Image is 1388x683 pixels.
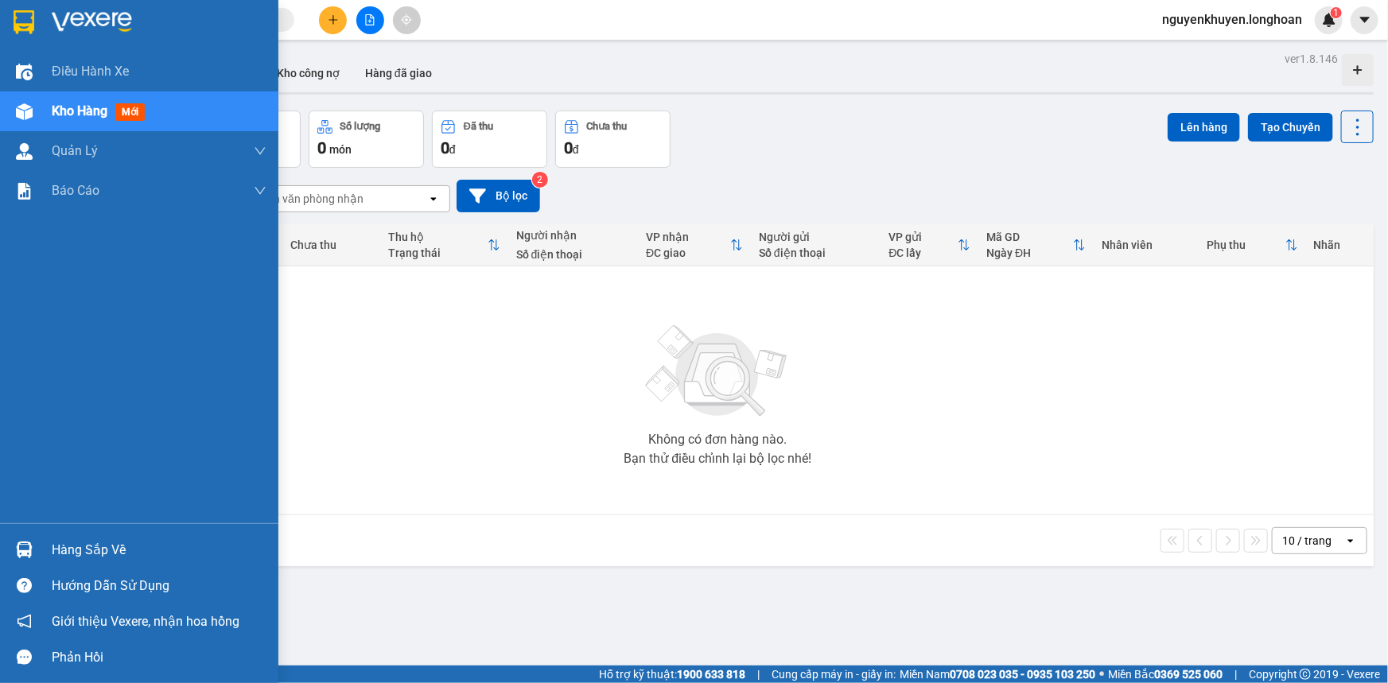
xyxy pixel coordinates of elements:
[441,138,449,157] span: 0
[17,578,32,593] span: question-circle
[516,248,631,261] div: Số điện thoại
[17,650,32,665] span: message
[380,224,508,266] th: Toggle SortBy
[264,54,352,92] button: Kho công nợ
[516,229,631,242] div: Người nhận
[457,180,540,212] button: Bộ lọc
[624,452,811,465] div: Bạn thử điều chỉnh lại bộ lọc nhé!
[599,666,745,683] span: Hỗ trợ kỹ thuật:
[1344,534,1357,547] svg: open
[1331,7,1342,18] sup: 1
[432,111,547,168] button: Đã thu0đ
[52,646,266,669] div: Phản hồi
[52,611,239,631] span: Giới thiệu Vexere, nhận hoa hồng
[986,246,1073,259] div: Ngày ĐH
[638,224,751,266] th: Toggle SortBy
[1168,113,1240,142] button: Lên hàng
[356,6,384,34] button: file-add
[950,668,1095,681] strong: 0708 023 035 - 0935 103 250
[1248,113,1333,142] button: Tạo Chuyến
[319,6,347,34] button: plus
[587,121,628,132] div: Chưa thu
[1234,666,1237,683] span: |
[555,111,671,168] button: Chưa thu0đ
[1358,13,1372,27] span: caret-down
[52,574,266,598] div: Hướng dẫn sử dụng
[978,224,1094,266] th: Toggle SortBy
[986,231,1073,243] div: Mã GD
[648,433,787,446] div: Không có đơn hàng nào.
[52,103,107,118] span: Kho hàng
[757,666,760,683] span: |
[1108,666,1223,683] span: Miền Bắc
[52,141,98,161] span: Quản Lý
[759,231,873,243] div: Người gửi
[889,246,958,259] div: ĐC lấy
[646,246,730,259] div: ĐC giao
[638,316,797,427] img: svg+xml;base64,PHN2ZyBjbGFzcz0ibGlzdC1wbHVnX19zdmciIHhtbG5zPSJodHRwOi8vd3d3LnczLm9yZy8yMDAwL3N2Zy...
[1342,54,1374,86] div: Tạo kho hàng mới
[115,103,145,121] span: mới
[464,121,493,132] div: Đã thu
[772,666,896,683] span: Cung cấp máy in - giấy in:
[388,246,488,259] div: Trạng thái
[677,668,745,681] strong: 1900 633 818
[340,121,381,132] div: Số lượng
[1300,669,1311,680] span: copyright
[254,191,364,207] div: Chọn văn phòng nhận
[1314,239,1366,251] div: Nhãn
[1351,6,1378,34] button: caret-down
[14,10,34,34] img: logo-vxr
[573,143,579,156] span: đ
[52,538,266,562] div: Hàng sắp về
[532,172,548,188] sup: 2
[759,246,873,259] div: Số điện thoại
[393,6,421,34] button: aim
[317,138,326,157] span: 0
[401,14,412,25] span: aim
[1322,13,1336,27] img: icon-new-feature
[290,239,372,251] div: Chưa thu
[900,666,1095,683] span: Miền Nam
[564,138,573,157] span: 0
[427,192,440,205] svg: open
[52,180,99,200] span: Báo cáo
[16,541,33,558] img: warehouse-icon
[1149,10,1315,29] span: nguyenkhuyen.longhoan
[449,143,456,156] span: đ
[16,183,33,200] img: solution-icon
[16,143,33,160] img: warehouse-icon
[16,103,33,120] img: warehouse-icon
[881,224,979,266] th: Toggle SortBy
[16,64,33,80] img: warehouse-icon
[364,14,375,25] span: file-add
[17,614,32,629] span: notification
[388,231,488,243] div: Thu hộ
[1207,239,1285,251] div: Phụ thu
[52,61,129,81] span: Điều hành xe
[889,231,958,243] div: VP gửi
[309,111,424,168] button: Số lượng0món
[329,143,352,156] span: món
[1102,239,1191,251] div: Nhân viên
[352,54,445,92] button: Hàng đã giao
[1154,668,1223,681] strong: 0369 525 060
[254,145,266,157] span: down
[1285,50,1338,68] div: ver 1.8.146
[1333,7,1339,18] span: 1
[1282,533,1332,549] div: 10 / trang
[328,14,339,25] span: plus
[1099,671,1104,677] span: ⚪️
[254,184,266,197] span: down
[646,231,730,243] div: VP nhận
[1199,224,1306,266] th: Toggle SortBy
